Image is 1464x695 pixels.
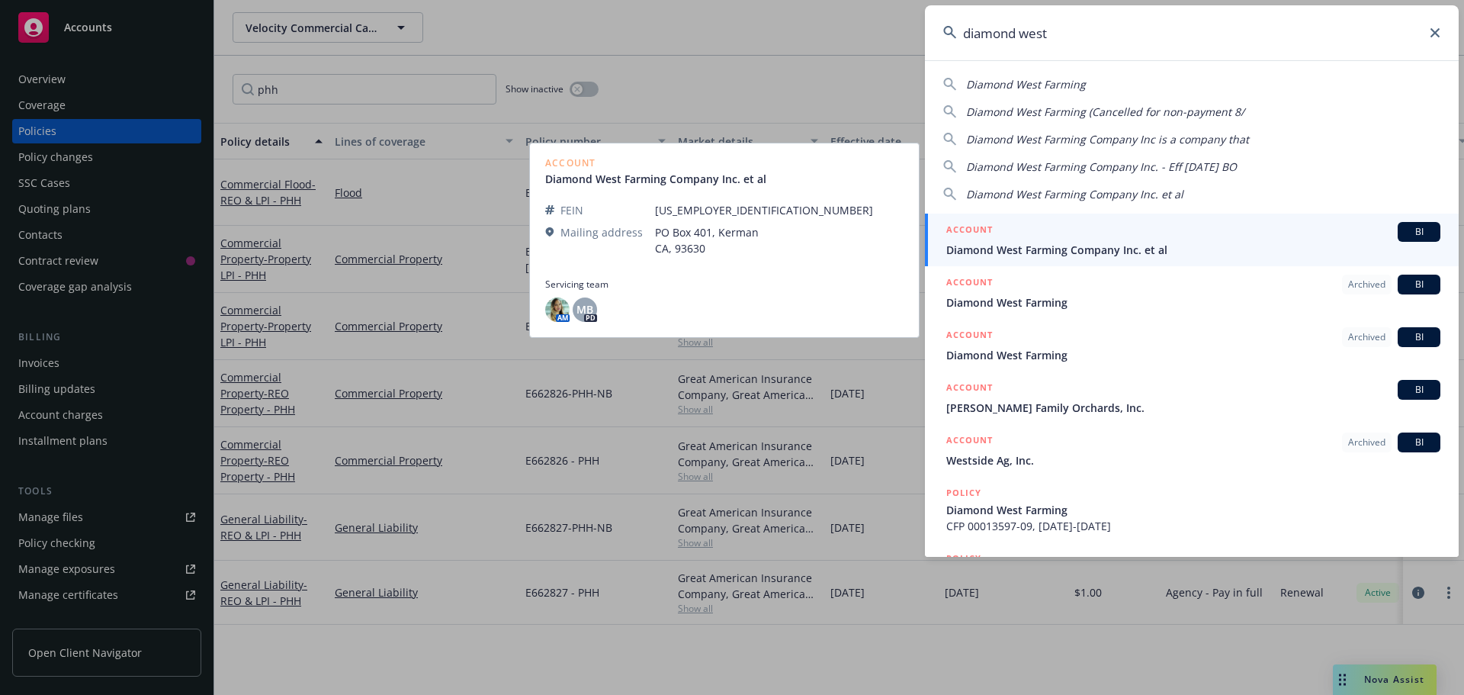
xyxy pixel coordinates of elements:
span: Diamond West Farming Company Inc is a company that [966,132,1249,146]
a: ACCOUNTArchivedBIWestside Ag, Inc. [925,424,1459,477]
span: BI [1404,225,1434,239]
span: BI [1404,330,1434,344]
a: ACCOUNTBI[PERSON_NAME] Family Orchards, Inc. [925,372,1459,424]
span: Diamond West Farming [966,77,1086,92]
span: CFP 00013597-09, [DATE]-[DATE] [946,518,1440,534]
span: Diamond West Farming Company Inc. - Eff [DATE] BO [966,159,1237,174]
a: ACCOUNTArchivedBIDiamond West Farming [925,319,1459,372]
span: Diamond West Farming Company Inc. et al [946,242,1440,258]
a: ACCOUNTBIDiamond West Farming Company Inc. et al [925,214,1459,266]
a: POLICY [925,542,1459,608]
span: BI [1404,436,1434,449]
span: Diamond West Farming (Cancelled for non-payment 8/ [966,105,1244,119]
span: Westside Ag, Inc. [946,452,1440,468]
a: POLICYDiamond West FarmingCFP 00013597-09, [DATE]-[DATE] [925,477,1459,542]
span: Archived [1348,330,1385,344]
span: Diamond West Farming [946,502,1440,518]
span: BI [1404,383,1434,397]
h5: ACCOUNT [946,327,993,346]
h5: POLICY [946,485,981,500]
span: BI [1404,278,1434,291]
h5: ACCOUNT [946,222,993,240]
h5: ACCOUNT [946,380,993,398]
input: Search... [925,5,1459,60]
h5: POLICY [946,551,981,566]
a: ACCOUNTArchivedBIDiamond West Farming [925,266,1459,319]
span: Diamond West Farming Company Inc. et al [966,187,1183,201]
span: [PERSON_NAME] Family Orchards, Inc. [946,400,1440,416]
span: Diamond West Farming [946,347,1440,363]
span: Archived [1348,278,1385,291]
span: Archived [1348,436,1385,449]
h5: ACCOUNT [946,433,993,451]
span: Diamond West Farming [946,294,1440,310]
h5: ACCOUNT [946,275,993,293]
